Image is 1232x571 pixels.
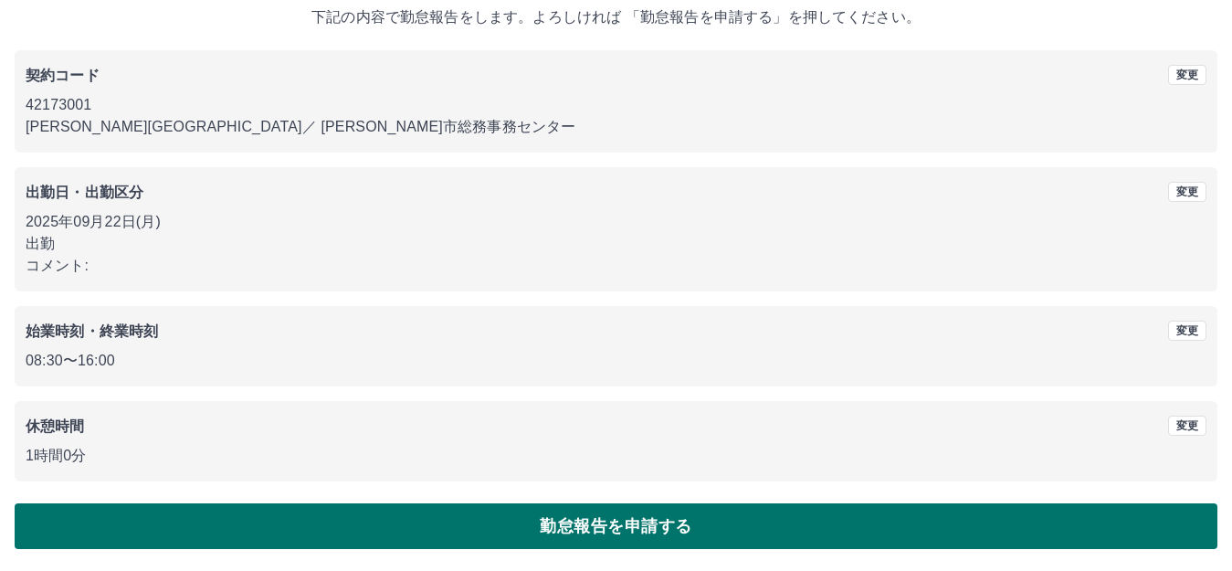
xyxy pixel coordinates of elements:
button: 変更 [1168,65,1206,85]
b: 休憩時間 [26,418,85,434]
button: 変更 [1168,321,1206,341]
button: 変更 [1168,416,1206,436]
p: 2025年09月22日(月) [26,211,1206,233]
b: 始業時刻・終業時刻 [26,323,158,339]
b: 契約コード [26,68,100,83]
button: 変更 [1168,182,1206,202]
p: 1時間0分 [26,445,1206,467]
p: 08:30 〜 16:00 [26,350,1206,372]
p: [PERSON_NAME][GEOGRAPHIC_DATA] ／ [PERSON_NAME]市総務事務センター [26,116,1206,138]
p: 下記の内容で勤怠報告をします。よろしければ 「勤怠報告を申請する」を押してください。 [15,6,1217,28]
p: 出勤 [26,233,1206,255]
p: 42173001 [26,94,1206,116]
p: コメント: [26,255,1206,277]
button: 勤怠報告を申請する [15,503,1217,549]
b: 出勤日・出勤区分 [26,185,143,200]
